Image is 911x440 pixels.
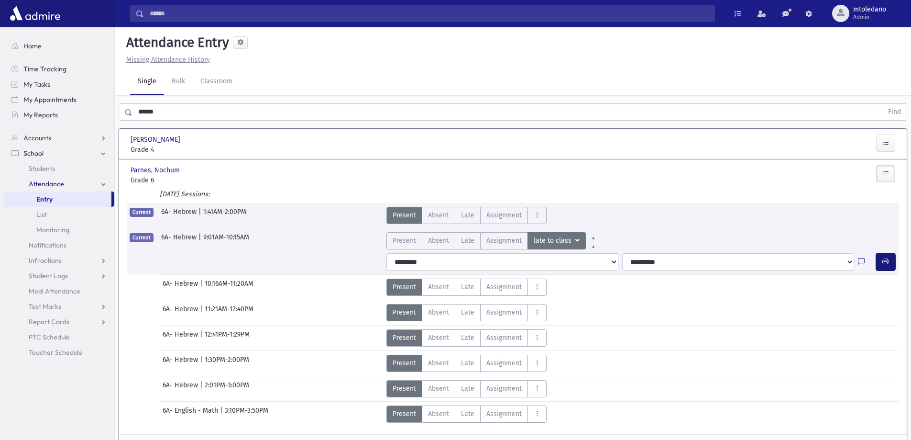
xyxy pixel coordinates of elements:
span: Attendance [29,180,64,188]
a: Attendance [4,176,114,192]
a: My Reports [4,107,114,123]
span: Notifications [29,241,66,249]
span: 6A- English - Math [163,406,220,423]
span: Present [393,282,416,292]
span: 2:01PM-3:00PM [205,380,249,397]
a: Missing Attendance History [122,56,210,64]
span: | [200,329,205,347]
span: | [200,304,205,321]
span: Report Cards [29,317,69,326]
span: Meal Attendance [29,287,80,295]
span: Absent [428,384,449,394]
span: 6A- Hebrew [163,329,200,347]
a: Single [130,68,164,95]
span: Assignment [486,333,522,343]
span: 6A- Hebrew [163,279,200,296]
a: List [4,207,114,222]
span: List [36,210,47,219]
span: 9:01AM-10:15AM [203,232,249,249]
span: Time Tracking [23,65,66,73]
span: | [198,232,203,249]
a: School [4,146,114,161]
span: Late [461,409,474,419]
a: Teacher Schedule [4,345,114,360]
span: My Reports [23,111,58,119]
span: late to class [534,236,573,246]
span: Test Marks [29,302,61,311]
span: Monitoring [36,226,69,234]
a: Report Cards [4,314,114,329]
a: My Tasks [4,77,114,92]
h5: Attendance Entry [122,34,229,51]
span: Parnes, Nochum [131,165,182,175]
span: Absent [428,333,449,343]
span: Late [461,210,474,220]
u: Missing Attendance History [126,56,210,64]
a: My Appointments [4,92,114,107]
span: Absent [428,236,449,246]
a: All Later [586,240,601,248]
a: Time Tracking [4,61,114,77]
span: Assignment [486,307,522,317]
span: Current [130,233,154,242]
span: Entry [36,195,53,203]
span: Assignment [486,384,522,394]
div: AttTypes [386,406,547,423]
span: Present [393,409,416,419]
div: AttTypes [386,304,547,321]
span: | [200,380,205,397]
input: Search [144,5,714,22]
span: Present [393,358,416,368]
span: | [200,355,205,372]
span: 11:21AM-12:40PM [205,304,253,321]
span: 6A- Hebrew [163,380,200,397]
div: AttTypes [386,355,547,372]
span: 12:41PM-1:29PM [205,329,250,347]
a: PTC Schedule [4,329,114,345]
span: Grade 6 [131,175,250,185]
span: Present [393,236,416,246]
a: Test Marks [4,299,114,314]
a: Student Logs [4,268,114,283]
span: 10:16AM-11:20AM [205,279,253,296]
span: Teacher Schedule [29,348,82,357]
span: 6A- Hebrew [161,207,198,224]
a: Accounts [4,130,114,146]
span: Present [393,210,416,220]
span: Admin [853,13,886,21]
span: Assignment [486,236,522,246]
span: My Appointments [23,95,77,104]
span: Absent [428,210,449,220]
span: 1:30PM-2:00PM [205,355,249,372]
a: Notifications [4,237,114,253]
a: Infractions [4,253,114,268]
span: Assignment [486,282,522,292]
span: Present [393,333,416,343]
div: AttTypes [386,279,547,296]
span: 6A- Hebrew [161,232,198,249]
a: Students [4,161,114,176]
img: AdmirePro [8,4,63,23]
a: Meal Attendance [4,283,114,299]
span: 3:10PM-3:50PM [225,406,268,423]
span: 6A- Hebrew [163,304,200,321]
span: 1:41AM-2:00PM [203,207,246,224]
a: All Prior [586,232,601,240]
button: late to class [527,232,586,249]
span: Present [393,307,416,317]
span: | [198,207,203,224]
button: Find [882,104,907,120]
span: Home [23,42,42,50]
span: Accounts [23,134,51,142]
span: 6A- Hebrew [163,355,200,372]
span: Students [29,164,55,173]
a: Home [4,38,114,54]
span: [PERSON_NAME] [131,135,182,145]
span: Late [461,358,474,368]
span: Late [461,236,474,246]
a: Monitoring [4,222,114,237]
div: AttTypes [386,232,601,249]
a: Classroom [193,68,240,95]
span: mtoledano [853,6,886,13]
div: AttTypes [386,329,547,347]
